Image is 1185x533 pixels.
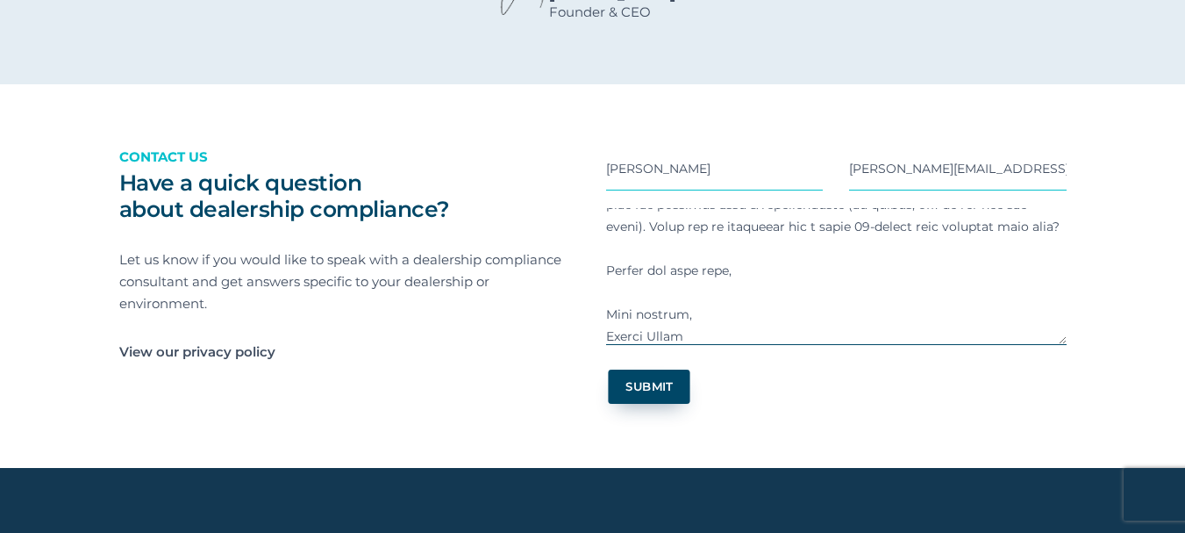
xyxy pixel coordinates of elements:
[119,169,580,222] h2: Have a quick question about dealership compliance?
[549,5,675,18] span: Founder & CEO
[119,248,580,314] p: Let us know if you would like to speak with a dealership compliance consultant and get answers sp...
[606,148,824,191] input: Name
[119,146,580,168] p: Contact us
[608,370,689,404] button: Submit
[849,148,1067,191] input: Email
[119,341,275,363] a: View our privacy policy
